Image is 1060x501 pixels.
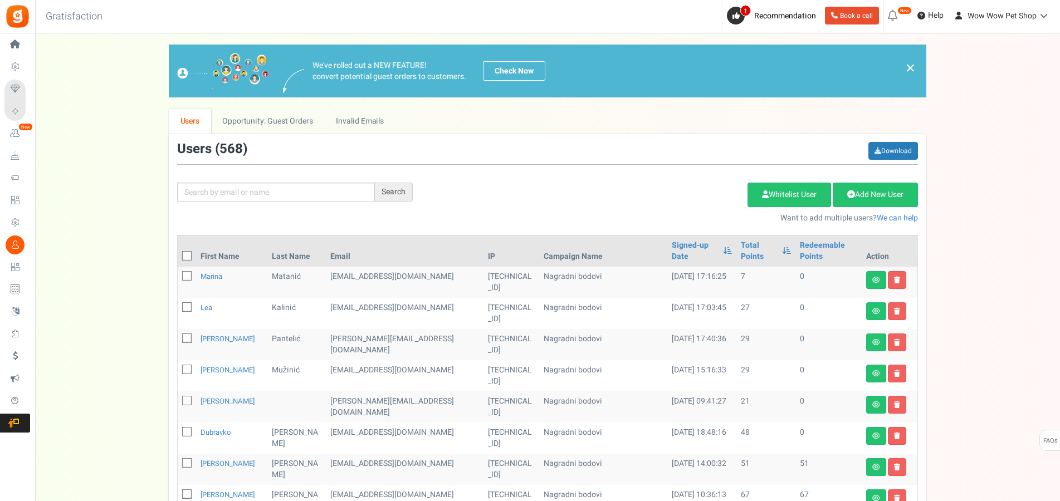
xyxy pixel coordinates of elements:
td: Nagradni bodovi [539,329,667,360]
td: [TECHNICAL_ID] [483,454,539,485]
i: Delete user [894,277,900,283]
a: [PERSON_NAME] [201,365,255,375]
a: × [905,61,915,75]
a: Dubravko [201,427,231,438]
a: Opportunity: Guest Orders [211,109,324,134]
span: Wow Wow Pet Shop [968,10,1037,22]
td: [EMAIL_ADDRESS][DOMAIN_NAME] [326,360,484,391]
td: [PERSON_NAME][EMAIL_ADDRESS][DOMAIN_NAME] [326,391,484,423]
td: [EMAIL_ADDRESS][DOMAIN_NAME] [326,454,484,485]
td: 21 [736,391,795,423]
td: 7 [736,267,795,298]
td: customer [326,329,484,360]
td: [TECHNICAL_ID] [483,298,539,329]
a: Download [868,142,918,160]
span: 1 [740,5,751,16]
i: View details [872,433,880,439]
td: Nagradni bodovi [539,298,667,329]
td: [TECHNICAL_ID] [483,423,539,454]
i: Delete user [894,308,900,315]
td: 27 [736,298,795,329]
div: Search [375,183,413,202]
a: Signed-up Date [672,240,717,262]
span: Recommendation [754,10,816,22]
td: [TECHNICAL_ID] [483,360,539,391]
span: 568 [219,139,243,159]
a: Users [169,109,211,134]
td: 0 [795,267,862,298]
i: View details [872,370,880,377]
td: 51 [795,454,862,485]
i: Delete user [894,433,900,439]
i: Delete user [894,401,900,408]
a: We can help [877,212,918,224]
h3: Gratisfaction [33,6,115,28]
td: Nagradni bodovi [539,454,667,485]
td: [PERSON_NAME] [267,454,326,485]
td: 29 [736,360,795,391]
td: 0 [795,391,862,423]
i: View details [872,464,880,470]
a: [PERSON_NAME] [201,333,255,344]
td: customer [326,267,484,298]
p: We've rolled out a NEW FEATURE! convert potential guest orders to customers. [312,60,466,82]
a: Help [913,7,948,24]
a: [PERSON_NAME] [201,396,255,406]
a: Invalid Emails [325,109,395,134]
i: Delete user [894,370,900,377]
td: 0 [795,423,862,454]
i: View details [872,401,880,408]
img: Gratisfaction [5,4,30,29]
td: [EMAIL_ADDRESS][DOMAIN_NAME] [326,423,484,454]
i: View details [872,277,880,283]
a: [PERSON_NAME] [201,458,255,469]
td: 48 [736,423,795,454]
td: 0 [795,360,862,391]
a: Check Now [483,61,545,81]
a: [PERSON_NAME] [201,489,255,500]
td: Nagradni bodovi [539,423,667,454]
a: 1 Recommendation [727,7,820,24]
td: 29 [736,329,795,360]
td: 0 [795,298,862,329]
td: [DATE] 17:40:36 [667,329,736,360]
td: Nagradni bodovi [539,391,667,423]
th: First Name [196,235,267,267]
td: Matanić [267,267,326,298]
th: Email [326,235,484,267]
em: New [897,7,912,14]
a: Marina [201,271,222,282]
i: View details [872,339,880,346]
td: [EMAIL_ADDRESS][DOMAIN_NAME] [326,298,484,329]
h3: Users ( ) [177,142,247,156]
td: [PERSON_NAME] [267,423,326,454]
td: 0 [795,329,862,360]
td: Mužinić [267,360,326,391]
td: [DATE] 17:16:25 [667,267,736,298]
a: Book a call [825,7,879,24]
th: Action [862,235,917,267]
th: IP [483,235,539,267]
td: [DATE] 17:03:45 [667,298,736,329]
i: Delete user [894,339,900,346]
td: [DATE] 15:16:33 [667,360,736,391]
a: Add New User [833,183,918,207]
span: FAQs [1043,430,1058,451]
a: Total Points [741,240,776,262]
td: [TECHNICAL_ID] [483,391,539,423]
td: Pantelić [267,329,326,360]
td: [DATE] 14:00:32 [667,454,736,485]
td: Kalinić [267,298,326,329]
i: Delete user [894,464,900,470]
td: Nagradni bodovi [539,267,667,298]
span: Help [925,10,944,21]
img: images [283,69,304,93]
a: Redeemable Points [800,240,857,262]
td: 51 [736,454,795,485]
td: [TECHNICAL_ID] [483,267,539,298]
i: View details [872,308,880,315]
a: Lea [201,302,212,313]
td: [DATE] 09:41:27 [667,391,736,423]
td: Nagradni bodovi [539,360,667,391]
th: Last Name [267,235,326,267]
